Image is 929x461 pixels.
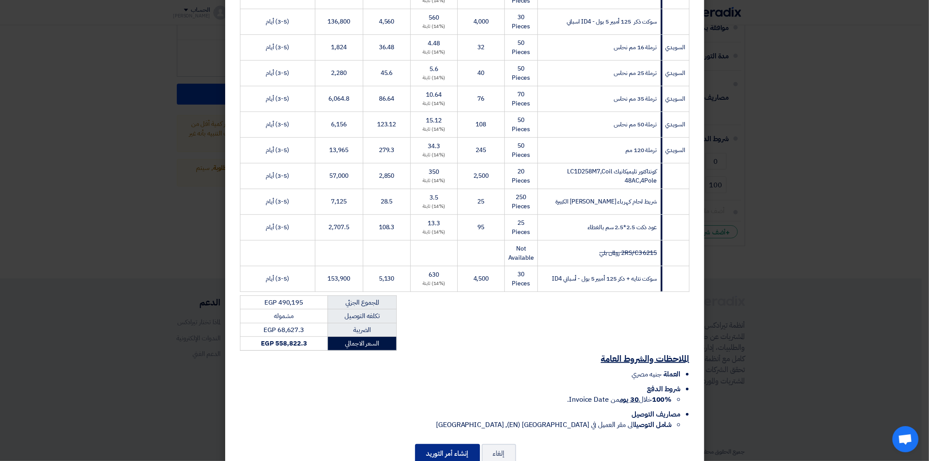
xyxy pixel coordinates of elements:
span: 250 Pieces [512,193,530,211]
span: 123.12 [377,120,396,129]
span: (3-5) أيام [266,223,289,232]
span: شروط الدفع [647,384,680,394]
span: Not Available [508,244,534,262]
span: 95 [478,223,485,232]
div: (14%) ثابتة [414,100,454,108]
span: 4,500 [473,274,489,283]
span: 50 Pieces [512,141,530,159]
span: 10.64 [426,90,442,99]
span: EGP 68,627.3 [263,325,304,335]
div: (14%) ثابتة [414,280,454,288]
span: 6,064.8 [329,94,349,103]
span: 57,000 [330,171,348,180]
span: (3-5) أيام [266,120,289,129]
span: جنيه مصري [632,369,662,380]
span: سوكت نتايه + دكر 125 أمبير 5 بول - أسباني ID4 [552,274,657,283]
td: السويدي [661,34,689,60]
span: 6,156 [331,120,347,129]
div: (14%) ثابتة [414,126,454,133]
span: 76 [478,94,485,103]
span: (3-5) أيام [266,43,289,52]
span: 3.5 [430,193,439,202]
span: ترملة 50 مم نحاس [614,120,657,129]
span: (3-5) أيام [266,17,289,26]
strong: EGP 558,822.3 [261,339,307,348]
span: 153,900 [328,274,350,283]
span: 25 Pieces [512,218,530,237]
span: 2,500 [473,171,489,180]
span: 5,130 [379,274,395,283]
span: 108 [476,120,486,129]
td: الضريبة [328,323,396,337]
span: 2,850 [379,171,395,180]
div: (14%) ثابتة [414,177,454,185]
span: 13,965 [330,146,348,155]
span: ترملة 25 مم نحاس [614,68,657,78]
span: 350 [429,167,439,176]
span: كونتاكتور تليميكانيك LC1D258M7,Coil 48AC,4Pole [568,167,657,185]
div: (14%) ثابتة [414,203,454,210]
span: 40 [478,68,485,78]
td: السعر الاجمالي [328,337,396,351]
td: المجموع الجزئي [328,295,396,309]
div: (14%) ثابتة [414,152,454,159]
span: عود دكت 2.5*2.5 سم بالغطاء [588,223,657,232]
span: 32 [478,43,485,52]
span: 7,125 [331,197,347,206]
span: مصاريف التوصيل [632,409,681,420]
td: السويدي [661,137,689,163]
li: الى مقر العميل في [GEOGRAPHIC_DATA] (EN), [GEOGRAPHIC_DATA] [240,420,672,430]
span: 50 Pieces [512,38,530,57]
td: السويدي [661,60,689,86]
div: (14%) ثابتة [414,75,454,82]
span: 86.64 [379,94,395,103]
span: 34.3 [428,142,440,151]
div: (14%) ثابتة [414,229,454,236]
span: 4.48 [428,39,440,48]
span: 28.5 [381,197,393,206]
span: 13.3 [428,219,440,228]
span: 108.3 [379,223,395,232]
span: 4,000 [473,17,489,26]
span: (3-5) أيام [266,197,289,206]
span: خلال من Invoice Date. [567,394,672,405]
td: تكلفه التوصيل [328,309,396,323]
strike: 2RS/C3 6215 رولمان بلي [599,248,657,258]
u: الملاحظات والشروط العامة [601,352,689,365]
span: العملة [663,369,680,380]
span: ترملة 35 مم نحاس [614,94,657,103]
span: 4,560 [379,17,395,26]
u: 30 يوم [620,394,639,405]
span: 50 Pieces [512,64,530,82]
div: (14%) ثابتة [414,49,454,56]
span: 36.48 [379,43,395,52]
span: ترملة 120 مم [625,146,657,155]
span: 30 Pieces [512,13,530,31]
a: Open chat [892,426,919,452]
span: 2,280 [331,68,347,78]
span: 50 Pieces [512,115,530,134]
span: شريط لحام كهرباء [PERSON_NAME] الكبيرة [555,197,657,206]
td: السويدي [661,86,689,112]
span: سوكت ذكر 125 أمبير 5 بول - ID4 اسباني [567,17,657,26]
span: (3-5) أيام [266,274,289,283]
strong: شامل التوصيل [635,420,672,430]
span: ترملة 16 مم نحاس [614,43,657,52]
span: (3-5) أيام [266,146,289,155]
span: مشموله [274,311,294,321]
span: 30 Pieces [512,270,530,288]
span: 1,824 [331,43,347,52]
td: السويدي [661,112,689,137]
span: 136,800 [328,17,350,26]
td: EGP 490,195 [240,295,328,309]
span: 279.3 [379,146,395,155]
span: 70 Pieces [512,90,530,108]
span: (3-5) أيام [266,94,289,103]
span: 25 [478,197,485,206]
span: 15.12 [426,116,442,125]
strong: 100% [652,394,672,405]
span: 560 [429,13,439,22]
span: 5.6 [430,64,439,74]
span: (3-5) أيام [266,171,289,180]
span: 45.6 [381,68,393,78]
